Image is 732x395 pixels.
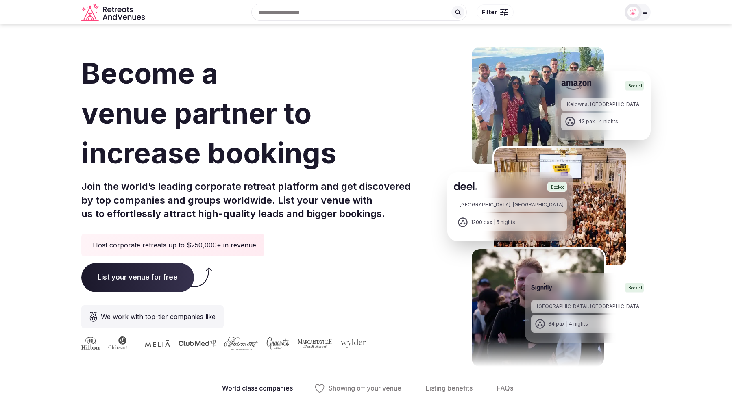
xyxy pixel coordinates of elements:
[81,234,264,256] div: Host corporate retreats up to $250,000+ in revenue
[625,283,644,293] div: Booked
[222,384,293,393] span: World class companies
[578,118,618,125] div: 43 pax | 4 nights
[329,384,401,393] span: Showing off your venue
[625,81,644,91] div: Booked
[81,305,224,328] div: We work with top-tier companies like
[470,45,606,166] img: Amazon Kelowna Retreat
[537,303,641,310] div: [GEOGRAPHIC_DATA], [GEOGRAPHIC_DATA]
[492,146,628,267] img: Deel Spain Retreat
[547,182,567,192] div: Booked
[426,384,473,393] span: Listing benefits
[477,4,514,20] button: Filter
[81,263,194,292] span: List your venue for free
[81,273,194,281] a: List your venue for free
[81,180,411,221] p: Join the world’s leading corporate retreat platform and get discovered by top companies and group...
[81,54,411,173] h1: Become a venue partner to increase bookings
[81,3,146,22] svg: Retreats and Venues company logo
[627,7,639,18] img: Matt Grant Oakes
[470,247,606,368] img: Signifly Portugal Retreat
[81,3,146,22] a: Visit the homepage
[482,8,497,16] span: Filter
[497,384,513,393] span: FAQs
[567,101,641,108] div: Kelowna, [GEOGRAPHIC_DATA]
[548,321,588,328] div: 84 pax | 4 nights
[471,219,515,226] div: 1200 pax | 5 nights
[460,202,564,208] div: [GEOGRAPHIC_DATA], [GEOGRAPHIC_DATA]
